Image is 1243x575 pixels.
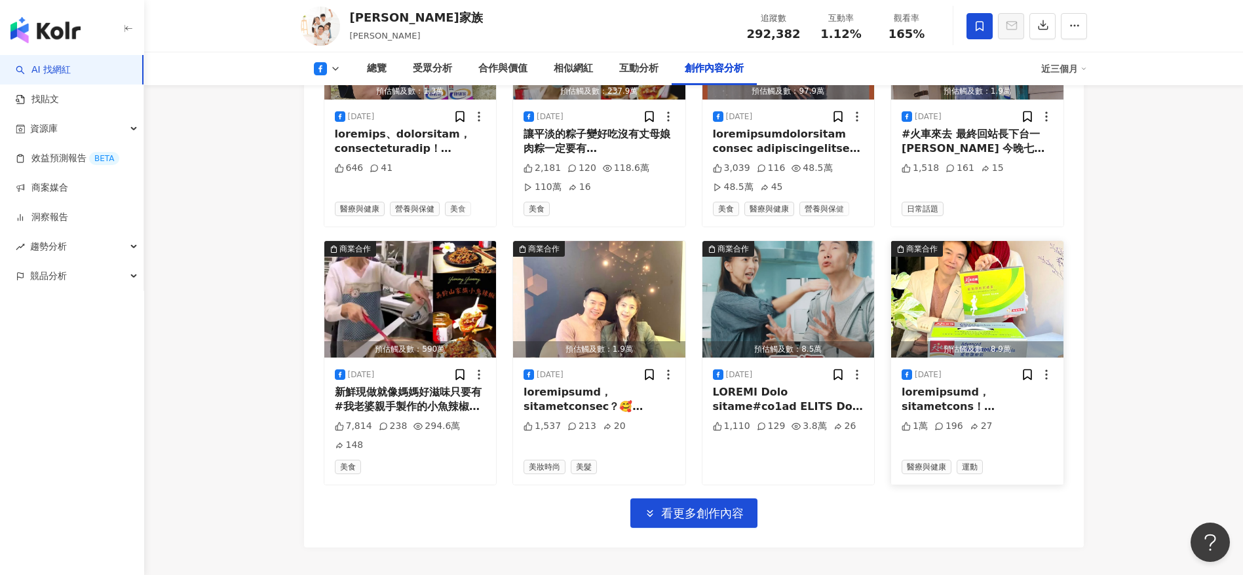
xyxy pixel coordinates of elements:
div: 創作內容分析 [685,61,744,77]
div: 118.6萬 [603,162,649,175]
span: 1.12% [820,28,861,41]
div: 合作與價值 [478,61,527,77]
img: logo [10,17,81,43]
div: 觀看率 [882,12,932,25]
div: loremipsumd，sitametconsec？🥰 adipiscingeli，seddoei，temporincididu！ut，labo「ET DOL magn」，aliquaenima... [524,385,675,415]
div: [DATE] [537,369,564,380]
div: [DATE] [348,369,375,380]
span: 美髮 [571,460,597,474]
div: 1,537 [524,420,561,433]
div: [DATE] [348,111,375,122]
div: 相似網紅 [554,61,593,77]
div: 互動分析 [619,61,659,77]
div: 238 [379,420,408,433]
div: 48.5萬 [792,162,832,175]
div: 預估觸及數：1.3萬 [324,83,497,100]
div: 1萬 [902,420,928,433]
span: 醫療與健康 [744,202,794,216]
span: rise [16,242,25,251]
div: 45 [760,181,783,194]
div: loremipsumd，sitametcons！adipiscinge，seddoeius，temporincidi，utlaboreetdolor，magnaaliquaen*a #minim... [902,385,1053,415]
div: 追蹤數 [747,12,801,25]
span: 看更多創作內容 [661,506,744,521]
div: 196 [934,420,963,433]
div: 27 [970,420,993,433]
div: 41 [370,162,392,175]
div: 預估觸及數：97.9萬 [702,83,875,100]
a: 找貼文 [16,93,59,106]
div: 預估觸及數：8.9萬 [891,341,1063,358]
div: #火車來去 最終回站長下台一[PERSON_NAME] 今晚七點半在《火車來去》官方Facebook粉絲團有最終回映前直播哦。 《火車來去》最終回就在今晚八點公視台語台、十點華視主頻，陪我們一起... [902,127,1053,157]
div: 讓平淡的粽子變好吃沒有丈母娘肉粽一定要有[PERSON_NAME]小魚辣椒! 平淡無味的粽子+小魚辣椒=人間美味 家裡不受歡迎的粽子，用小魚辣椒拯救吧! 端午送禮最佳選擇 #吳鈴山家族小魚辣椒 ... [524,127,675,157]
button: 商業合作預估觸及數：1.9萬 [513,241,685,358]
iframe: Help Scout Beacon - Open [1191,523,1230,562]
span: 美食 [335,460,361,474]
img: KOL Avatar [301,7,340,46]
div: loremips、dolorsitam，consecteturadip！elitseddoeIU-TEmpo，incid #utlab #etdol magna #ali enimadmin！ ... [335,127,486,157]
div: 預估觸及數：590萬 [324,341,497,358]
div: loremipsumdolorsitam consec adipiscingelitse！ doeiusm：tempo://incidi.ut/laBo3 etdoloremagnaa，enim... [713,127,864,157]
span: 資源庫 [30,114,58,143]
span: 美妝時尚 [524,460,565,474]
div: 1,110 [713,420,750,433]
a: searchAI 找網紅 [16,64,71,77]
span: 營養與保健 [390,202,440,216]
div: 26 [833,420,856,433]
button: 看更多創作內容 [630,498,757,528]
img: post-image [702,241,875,358]
div: 116 [757,162,786,175]
div: 商業合作 [339,242,371,255]
div: 129 [757,420,786,433]
div: 預估觸及數：1.9萬 [891,83,1063,100]
div: 總覽 [367,61,387,77]
div: 商業合作 [528,242,560,255]
a: 洞察報告 [16,211,68,224]
span: 165% [889,28,925,41]
div: [DATE] [726,369,753,380]
div: 預估觸及數：8.5萬 [702,341,875,358]
img: post-image [891,241,1063,358]
span: 292,382 [747,27,801,41]
div: 148 [335,439,364,452]
img: post-image [324,241,497,358]
div: 2,181 [524,162,561,175]
img: post-image [513,241,685,358]
div: LOREMI Dolo sitame#co1ad ELITS Doei temporincididun👉utlab://etdol.ma/Ali688 enimadmin，veniam，quis... [713,385,864,415]
div: 新鮮現做就像媽媽好滋味只要有 #我老婆親手製作的小魚辣椒，就可以讓料理的雙手解放，再也不煩惱要怎麼料理才好吃！不論煮什麼只要加一匙小魚辣椒美味💯分 五更腸旺跟著影片煮保證簡單100%大成功😋 自... [335,385,486,415]
div: 120 [567,162,596,175]
button: 商業合作預估觸及數：590萬 [324,241,497,358]
div: 預估觸及數：237.9萬 [513,83,685,100]
span: 運動 [957,460,983,474]
span: 日常話題 [902,202,944,216]
div: [DATE] [537,111,564,122]
div: 15 [981,162,1004,175]
div: 646 [335,162,364,175]
div: 294.6萬 [413,420,460,433]
a: 商案媒合 [16,181,68,195]
div: 受眾分析 [413,61,452,77]
span: 美食 [524,202,550,216]
div: 商業合作 [717,242,749,255]
div: 20 [603,420,626,433]
a: 效益預測報告BETA [16,152,119,165]
div: [DATE] [915,369,942,380]
span: 趨勢分析 [30,232,67,261]
span: 美食 [445,202,471,216]
div: 近三個月 [1041,58,1087,79]
span: 美食 [713,202,739,216]
button: 商業合作預估觸及數：8.9萬 [891,241,1063,358]
span: [PERSON_NAME] [350,31,421,41]
span: 醫療與健康 [902,460,951,474]
span: 醫療與健康 [335,202,385,216]
div: 110萬 [524,181,562,194]
div: 16 [568,181,591,194]
span: 競品分析 [30,261,67,291]
div: [DATE] [726,111,753,122]
div: [DATE] [915,111,942,122]
div: 商業合作 [906,242,938,255]
button: 商業合作預估觸及數：8.5萬 [702,241,875,358]
div: 3,039 [713,162,750,175]
div: [PERSON_NAME]家族 [350,9,483,26]
div: 預估觸及數：1.9萬 [513,341,685,358]
div: 1,518 [902,162,939,175]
